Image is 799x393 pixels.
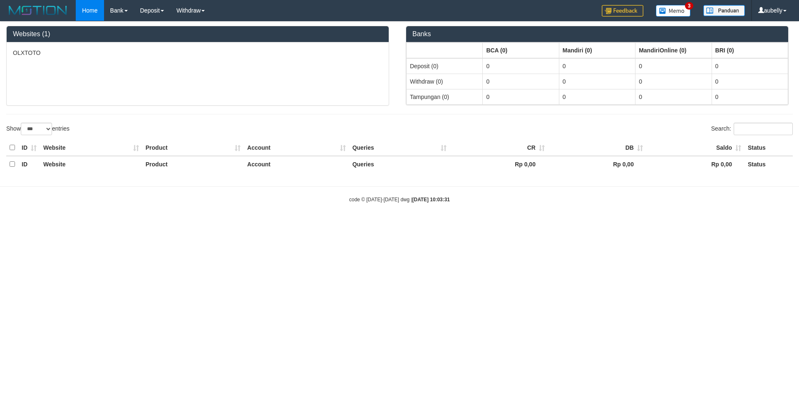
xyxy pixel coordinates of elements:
[21,123,52,135] select: Showentries
[407,42,483,58] th: Group: activate to sort column ascending
[18,156,40,172] th: ID
[40,156,142,172] th: Website
[244,156,349,172] th: Account
[712,74,788,89] td: 0
[559,42,635,58] th: Group: activate to sort column ascending
[712,89,788,104] td: 0
[6,123,69,135] label: Show entries
[711,123,793,135] label: Search:
[635,58,712,74] td: 0
[656,5,691,17] img: Button%20Memo.svg
[6,4,69,17] img: MOTION_logo.png
[559,89,635,104] td: 0
[685,2,694,10] span: 3
[635,74,712,89] td: 0
[407,89,483,104] td: Tampungan (0)
[483,89,559,104] td: 0
[483,42,559,58] th: Group: activate to sort column ascending
[646,156,744,172] th: Rp 0,00
[734,123,793,135] input: Search:
[412,197,450,203] strong: [DATE] 10:03:31
[559,58,635,74] td: 0
[450,156,548,172] th: Rp 0,00
[349,140,450,156] th: Queries
[646,140,744,156] th: Saldo
[602,5,643,17] img: Feedback.jpg
[412,30,782,38] h3: Banks
[142,156,244,172] th: Product
[407,58,483,74] td: Deposit (0)
[744,156,793,172] th: Status
[483,74,559,89] td: 0
[703,5,745,16] img: panduan.png
[635,42,712,58] th: Group: activate to sort column ascending
[744,140,793,156] th: Status
[712,42,788,58] th: Group: activate to sort column ascending
[548,140,646,156] th: DB
[13,49,382,57] p: OLXTOTO
[244,140,349,156] th: Account
[40,140,142,156] th: Website
[483,58,559,74] td: 0
[450,140,548,156] th: CR
[13,30,382,38] h3: Websites (1)
[559,74,635,89] td: 0
[18,140,40,156] th: ID
[349,156,450,172] th: Queries
[548,156,646,172] th: Rp 0,00
[142,140,244,156] th: Product
[407,74,483,89] td: Withdraw (0)
[635,89,712,104] td: 0
[712,58,788,74] td: 0
[349,197,450,203] small: code © [DATE]-[DATE] dwg |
